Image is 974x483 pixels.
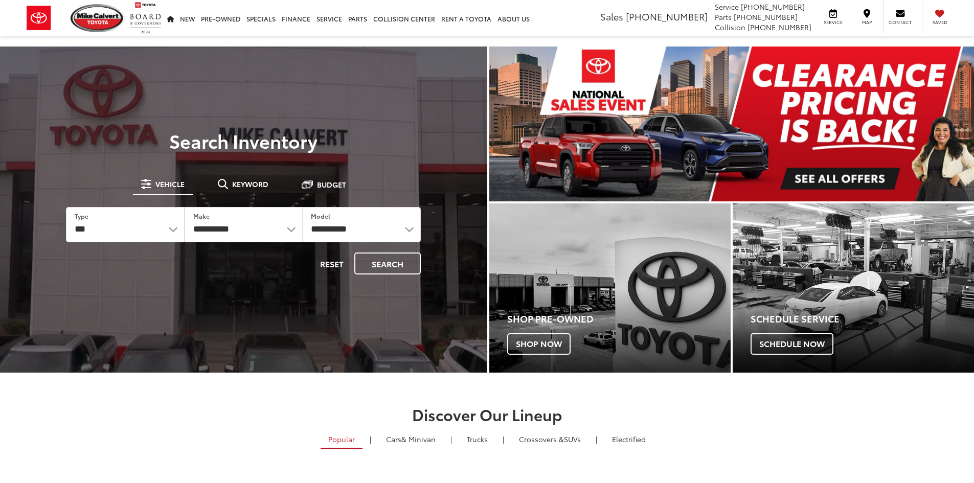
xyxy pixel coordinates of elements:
[489,203,731,373] div: Toyota
[155,180,185,188] span: Vehicle
[43,130,444,151] h3: Search Inventory
[311,212,330,220] label: Model
[889,19,912,26] span: Contact
[715,2,739,12] span: Service
[127,406,848,423] h2: Discover Our Lineup
[733,203,974,373] div: Toyota
[593,434,600,444] li: |
[519,434,564,444] span: Crossovers &
[507,314,731,324] h4: Shop Pre-Owned
[489,203,731,373] a: Shop Pre-Owned Shop Now
[75,212,88,220] label: Type
[500,434,507,444] li: |
[317,181,346,188] span: Budget
[600,10,623,23] span: Sales
[715,22,745,32] span: Collision
[715,12,732,22] span: Parts
[311,252,352,274] button: Reset
[928,19,951,26] span: Saved
[751,314,974,324] h4: Schedule Service
[733,203,974,373] a: Schedule Service Schedule Now
[741,2,805,12] span: [PHONE_NUMBER]
[604,430,653,448] a: Electrified
[748,22,811,32] span: [PHONE_NUMBER]
[401,434,436,444] span: & Minivan
[448,434,455,444] li: |
[626,10,708,23] span: [PHONE_NUMBER]
[855,19,878,26] span: Map
[232,180,268,188] span: Keyword
[511,430,588,448] a: SUVs
[378,430,443,448] a: Cars
[193,212,210,220] label: Make
[367,434,374,444] li: |
[71,4,125,32] img: Mike Calvert Toyota
[751,333,833,355] span: Schedule Now
[734,12,798,22] span: [PHONE_NUMBER]
[822,19,845,26] span: Service
[354,252,421,274] button: Search
[507,333,571,355] span: Shop Now
[459,430,495,448] a: Trucks
[321,430,363,449] a: Popular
